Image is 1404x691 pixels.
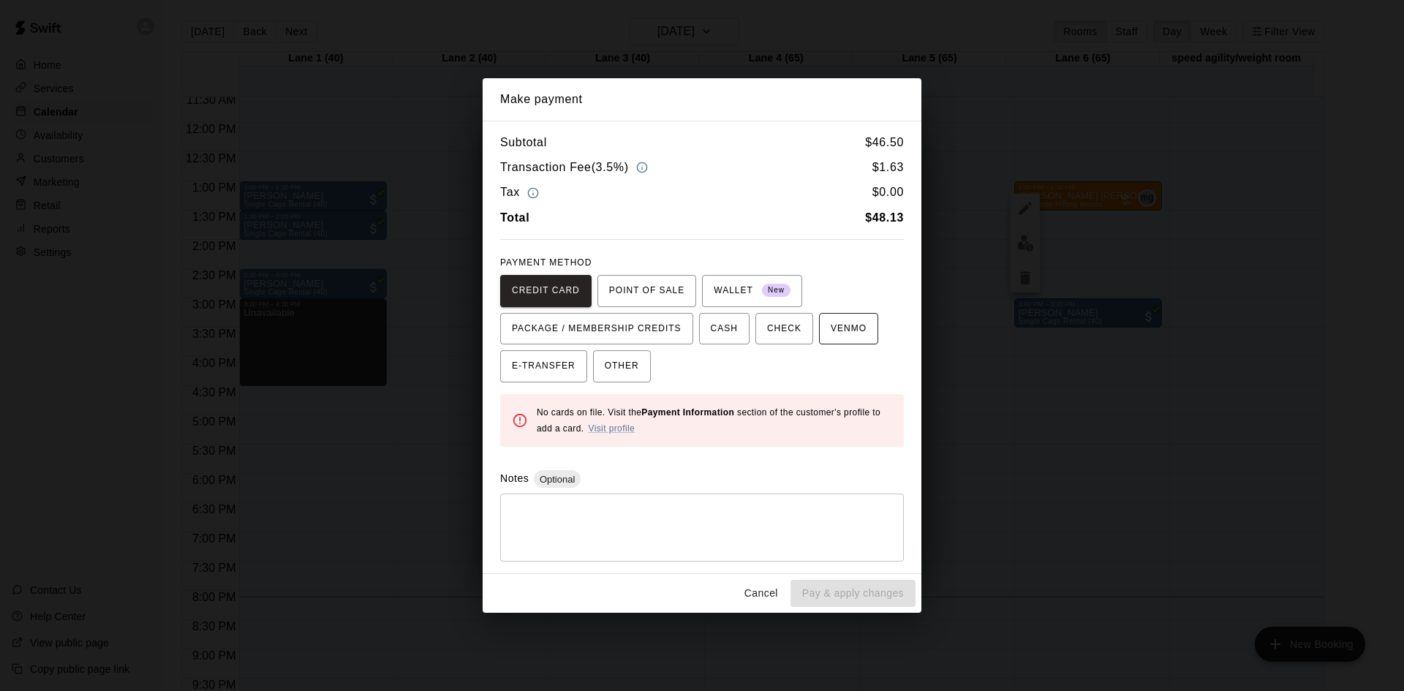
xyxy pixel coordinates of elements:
[500,133,547,152] h6: Subtotal
[711,317,738,341] span: CASH
[593,350,651,382] button: OTHER
[483,78,921,121] h2: Make payment
[500,313,693,345] button: PACKAGE / MEMBERSHIP CREDITS
[500,472,529,484] label: Notes
[588,423,635,434] a: Visit profile
[500,183,543,203] h6: Tax
[738,580,785,607] button: Cancel
[537,407,880,434] span: No cards on file. Visit the section of the customer's profile to add a card.
[767,317,801,341] span: CHECK
[534,474,581,485] span: Optional
[872,183,904,203] h6: $ 0.00
[512,279,580,303] span: CREDIT CARD
[755,313,813,345] button: CHECK
[819,313,878,345] button: VENMO
[699,313,750,345] button: CASH
[597,275,696,307] button: POINT OF SALE
[605,355,639,378] span: OTHER
[762,281,790,301] span: New
[641,407,734,418] b: Payment Information
[512,355,575,378] span: E-TRANSFER
[865,211,904,224] b: $ 48.13
[831,317,867,341] span: VENMO
[500,350,587,382] button: E-TRANSFER
[872,158,904,178] h6: $ 1.63
[609,279,684,303] span: POINT OF SALE
[865,133,904,152] h6: $ 46.50
[500,158,652,178] h6: Transaction Fee ( 3.5% )
[714,279,790,303] span: WALLET
[512,317,682,341] span: PACKAGE / MEMBERSHIP CREDITS
[702,275,802,307] button: WALLET New
[500,211,529,224] b: Total
[500,275,592,307] button: CREDIT CARD
[500,257,592,268] span: PAYMENT METHOD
